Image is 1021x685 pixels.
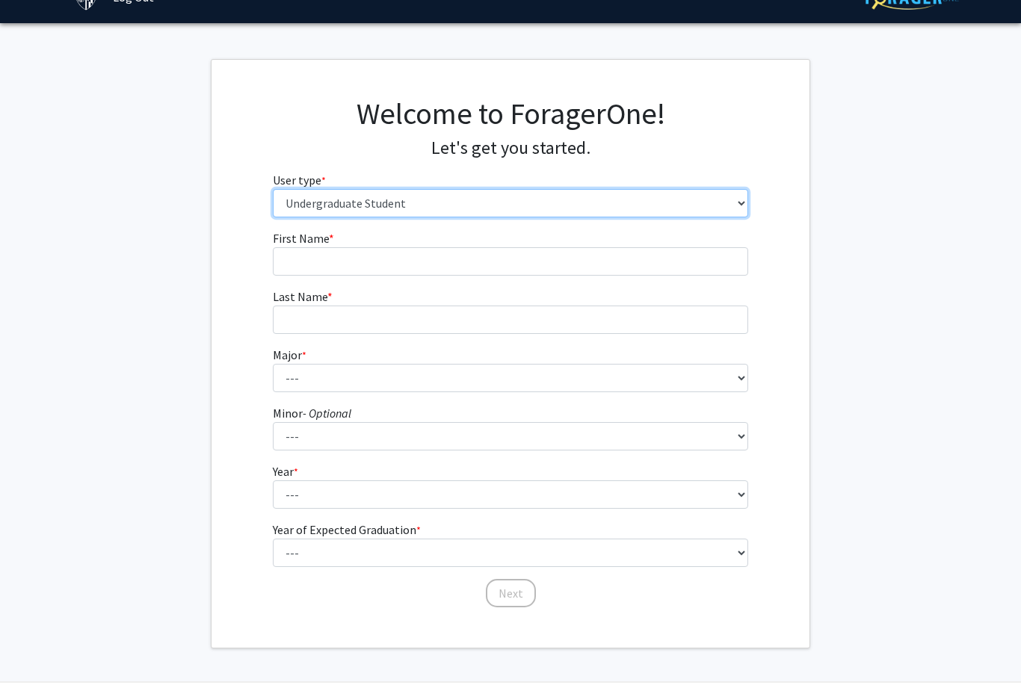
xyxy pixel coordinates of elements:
[273,347,306,365] label: Major
[273,290,327,305] span: Last Name
[11,618,64,674] iframe: Chat
[273,96,749,132] h1: Welcome to ForagerOne!
[273,463,298,481] label: Year
[273,521,421,539] label: Year of Expected Graduation
[303,406,351,421] i: - Optional
[273,405,351,423] label: Minor
[273,232,329,247] span: First Name
[486,580,536,608] button: Next
[273,172,326,190] label: User type
[273,138,749,160] h4: Let's get you started.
